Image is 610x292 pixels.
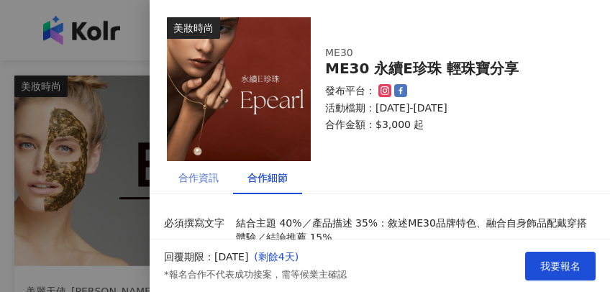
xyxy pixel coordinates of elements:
[247,170,288,186] div: 合作細節
[167,17,311,161] img: ME30 永續E珍珠 系列輕珠寶
[254,250,346,265] p: ( 剩餘4天 )
[525,252,596,280] button: 我要報名
[325,60,578,77] div: ME30 永續E珍珠 輕珠寶分享
[164,216,229,231] p: 必須撰寫文字
[540,260,581,272] span: 我要報名
[325,118,578,132] p: 合作金額： $3,000 起
[325,101,578,116] p: 活動檔期：[DATE]-[DATE]
[325,84,375,99] p: 發布平台：
[164,268,347,281] p: *報名合作不代表成功接案，需等候業主確認
[178,170,219,186] div: 合作資訊
[236,216,588,245] p: 結合主題 40%／產品描述 35%：敘述ME30品牌特色、融合自身飾品配戴穿搭體驗／結論推薦 15%
[325,46,555,60] div: ME30
[164,250,248,265] p: 回覆期限：[DATE]
[167,17,220,39] div: 美妝時尚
